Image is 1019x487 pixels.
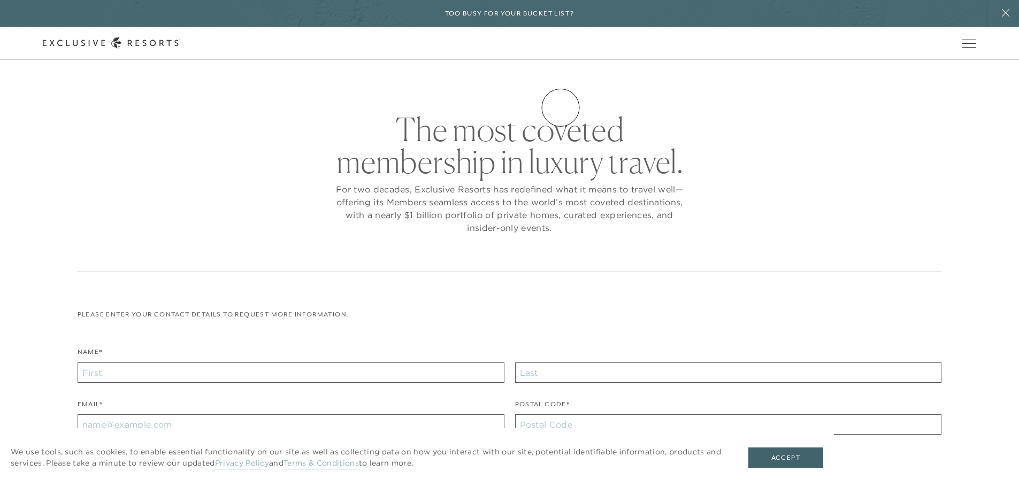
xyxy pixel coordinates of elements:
a: Privacy Policy [215,458,269,469]
p: We use tools, such as cookies, to enable essential functionality on our site as well as collectin... [11,446,727,469]
p: Please enter your contact details to request more information: [78,310,942,320]
h2: The most coveted membership in luxury travel. [333,113,686,177]
label: Email* [78,399,103,415]
label: Postal Code* [515,399,570,415]
input: name@example.com [78,414,504,435]
input: Postal Code [515,414,942,435]
label: Name* [78,347,103,362]
input: Last [515,362,942,383]
button: Accept [748,447,823,468]
p: For two decades, Exclusive Resorts has redefined what it means to travel well—offering its Member... [333,183,686,234]
input: First [78,362,504,383]
h6: Too busy for your bucket list? [445,9,574,19]
a: Terms & Conditions [284,458,359,469]
button: Open navigation [962,40,976,47]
